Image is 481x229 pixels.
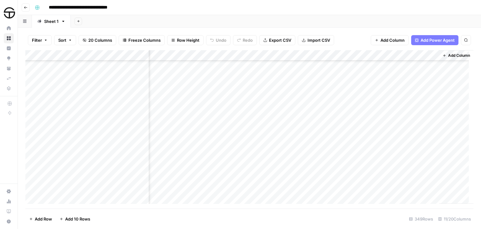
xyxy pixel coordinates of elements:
a: Settings [4,186,14,196]
span: Add Power Agent [421,37,455,43]
button: Redo [233,35,257,45]
button: Freeze Columns [119,35,165,45]
button: Export CSV [259,35,295,45]
span: Export CSV [269,37,291,43]
span: Import CSV [308,37,330,43]
a: Usage [4,196,14,206]
a: Home [4,23,14,33]
button: Undo [206,35,230,45]
span: Filter [32,37,42,43]
div: Sheet 1 [44,18,59,24]
a: Your Data [4,63,14,73]
button: Import CSV [298,35,334,45]
img: SimpleTire Logo [4,7,15,19]
a: Insights [4,43,14,53]
span: Add Row [35,216,52,222]
a: Syncs [4,73,14,83]
span: Add Column [448,53,470,58]
div: 349 Rows [406,214,436,224]
button: Sort [54,35,76,45]
button: Add Column [371,35,409,45]
span: Add Column [380,37,405,43]
button: Add Row [25,214,56,224]
a: Browse [4,33,14,43]
button: Help + Support [4,216,14,226]
a: Learning Hub [4,206,14,216]
span: Redo [243,37,253,43]
a: Sheet 1 [32,15,71,28]
a: Opportunities [4,53,14,63]
div: 11/20 Columns [436,214,473,224]
span: 20 Columns [88,37,112,43]
a: Data Library [4,83,14,93]
button: Workspace: SimpleTire [4,5,14,21]
button: Row Height [167,35,204,45]
button: 20 Columns [79,35,116,45]
span: Sort [58,37,66,43]
button: Add Power Agent [411,35,458,45]
button: Filter [28,35,52,45]
span: Add 10 Rows [65,216,90,222]
button: Add 10 Rows [56,214,94,224]
span: Freeze Columns [128,37,161,43]
button: Add Column [440,51,473,60]
span: Row Height [177,37,199,43]
span: Undo [216,37,226,43]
